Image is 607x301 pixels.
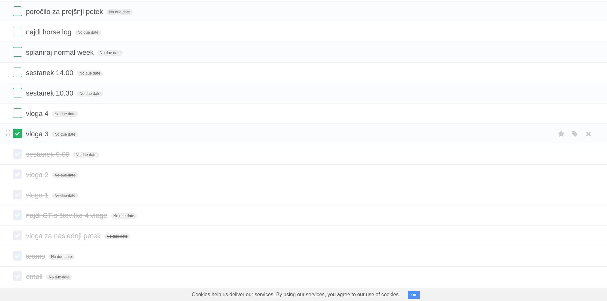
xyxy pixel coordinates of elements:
label: Star task [555,129,567,139]
label: Done [13,271,22,281]
label: Done [13,231,22,240]
span: email [26,273,44,281]
label: Done [13,210,22,220]
span: No due date [52,132,78,137]
span: sestanek 14.00 [26,69,75,77]
label: Done [13,68,22,77]
span: vloga 3 [26,130,50,138]
label: Done [13,129,22,138]
span: splaniraj normal week [26,48,95,56]
span: najdi CTIs številke 4 vloge [26,211,109,219]
span: No due date [77,70,103,76]
label: Done [13,108,22,118]
span: vloga 1 [26,191,50,199]
label: Done [13,149,22,159]
span: najdi horse log [26,28,73,36]
span: No due date [97,50,123,56]
span: sestanek 9.00 [26,150,71,158]
span: sestanek 10.30 [26,89,75,97]
label: Done [13,27,22,36]
button: OK [408,291,420,299]
label: Done [13,47,22,57]
span: No due date [111,213,137,219]
span: vloga 4 [26,110,50,118]
label: Done [13,88,22,97]
span: No due date [52,193,78,198]
span: teams [26,252,47,260]
span: poročilo za prejšnji petek [26,8,105,16]
span: No due date [77,91,103,97]
label: Done [13,169,22,179]
span: No due date [52,172,78,178]
span: vloga 2 [26,171,50,179]
span: No due date [73,152,99,158]
span: No due date [46,274,72,280]
label: Done [13,190,22,199]
span: No due date [106,9,132,15]
span: No due date [48,254,74,260]
span: No due date [104,233,130,239]
label: Done [13,6,22,16]
span: Cookies help us deliver our services. By using our services, you agree to our use of cookies. [185,288,407,301]
span: No due date [52,111,78,117]
span: vloga za naslednji petek [26,232,102,240]
span: No due date [75,30,101,35]
label: Done [13,251,22,261]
